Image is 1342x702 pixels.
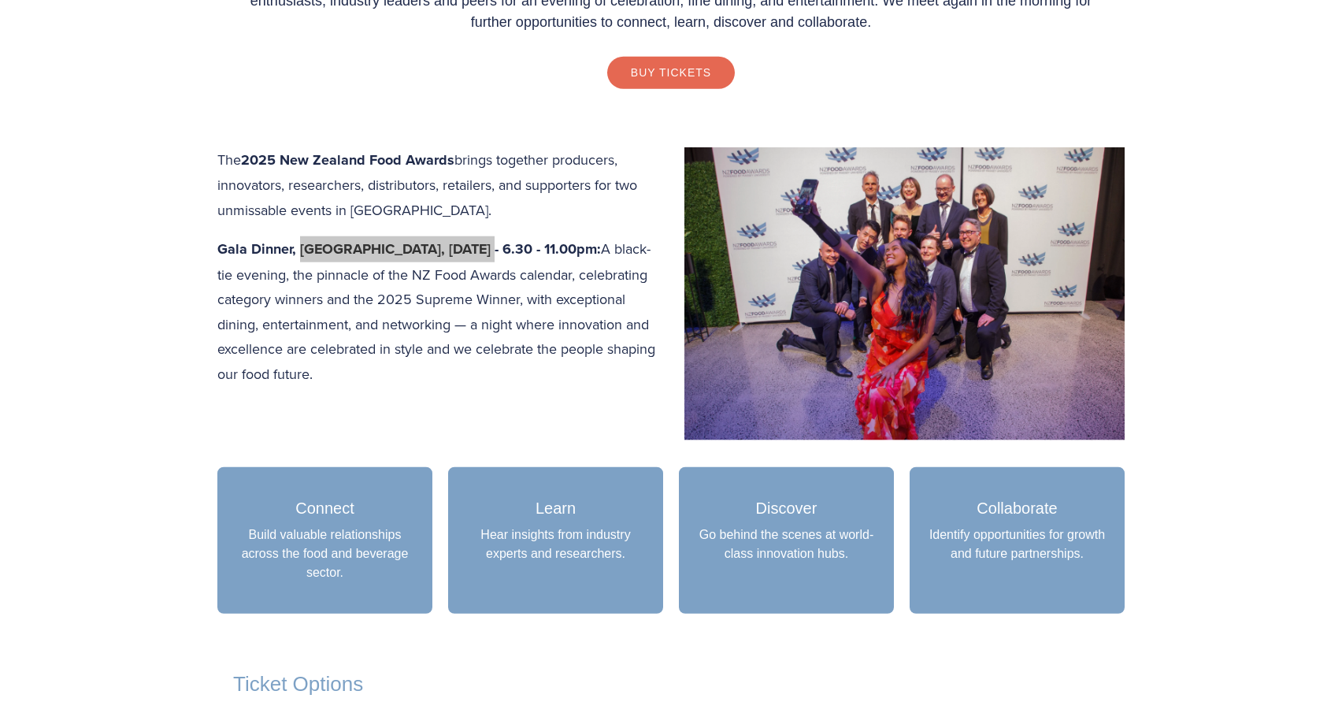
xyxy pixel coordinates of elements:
[695,526,878,563] p: Go behind the scenes at world-class innovation hubs.
[217,239,601,259] strong: Gala Dinner, [GEOGRAPHIC_DATA], [DATE] - 6.30 - 11.00pm:
[233,499,417,518] h3: Connect
[607,57,735,88] a: Buy Tickets
[925,499,1109,518] h3: Collaborate
[464,499,647,518] h3: Learn
[233,526,417,582] p: Build valuable relationships across the food and beverage sector.
[925,526,1109,563] p: Identify opportunities for growth and future partnerships.
[217,147,1125,223] p: The brings together producers, innovators, researchers, distributors, retailers, and supporters f...
[233,672,1109,696] h2: Ticket Options
[217,236,1125,386] p: A black-tie evening, the pinnacle of the NZ Food Awards calendar, celebrating category winners an...
[241,150,454,170] strong: 2025 New Zealand Food Awards
[464,526,647,563] p: Hear insights from industry experts and researchers.
[695,499,878,518] h3: Discover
